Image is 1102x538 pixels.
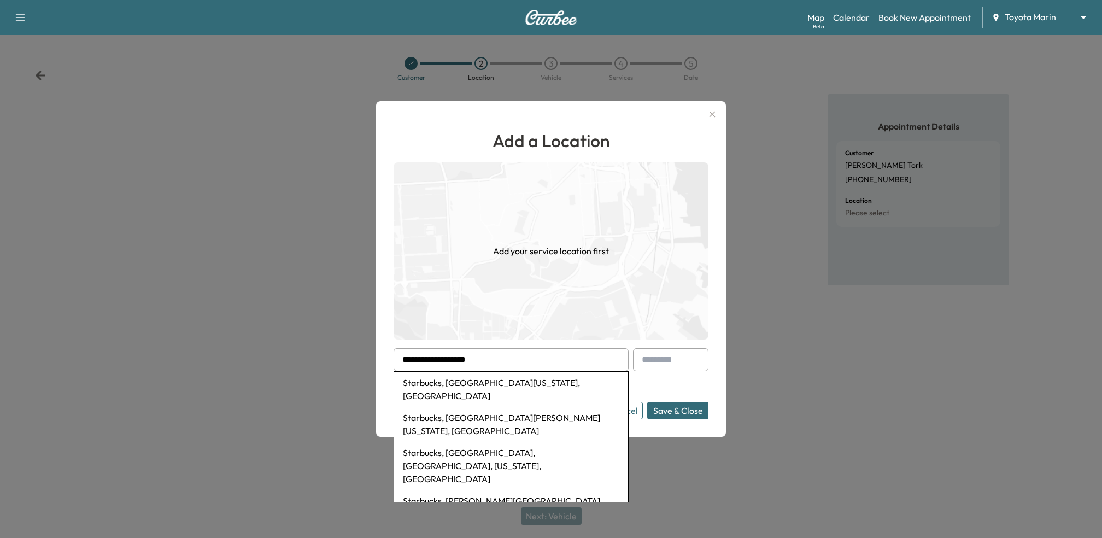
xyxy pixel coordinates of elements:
li: Starbucks, [GEOGRAPHIC_DATA][US_STATE], [GEOGRAPHIC_DATA] [394,372,628,407]
h1: Add your service location first [493,244,609,258]
a: Book New Appointment [878,11,971,24]
h1: Add a Location [394,127,708,154]
img: empty-map-CL6vilOE.png [394,162,708,340]
li: Starbucks, [GEOGRAPHIC_DATA], [GEOGRAPHIC_DATA], [US_STATE], [GEOGRAPHIC_DATA] [394,442,628,490]
li: Starbucks, [PERSON_NAME][GEOGRAPHIC_DATA], [GEOGRAPHIC_DATA], [GEOGRAPHIC_DATA], [US_STATE], [GEO... [394,490,628,538]
div: Beta [813,22,824,31]
a: Calendar [833,11,870,24]
span: Toyota Marin [1005,11,1056,24]
button: Save & Close [647,402,708,419]
a: MapBeta [807,11,824,24]
img: Curbee Logo [525,10,577,25]
li: Starbucks, [GEOGRAPHIC_DATA][PERSON_NAME][US_STATE], [GEOGRAPHIC_DATA] [394,407,628,442]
